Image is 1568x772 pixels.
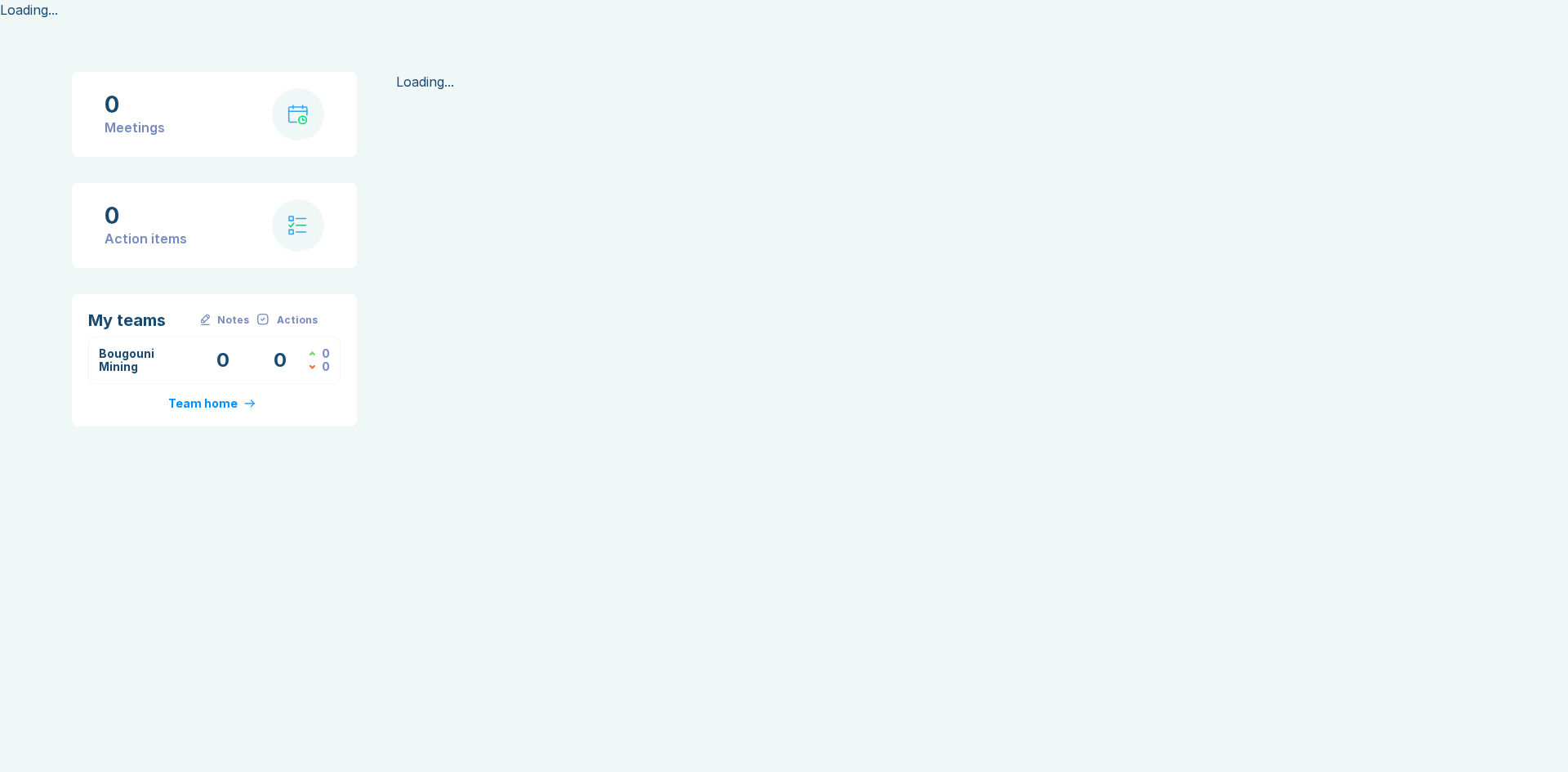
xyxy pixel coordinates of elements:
[244,399,255,408] img: arrow-right-primary.svg
[168,397,238,410] div: Team home
[277,314,318,327] div: Actions
[105,91,165,118] div: 0
[396,72,1496,91] div: Loading...
[99,346,154,373] a: Bougouni Mining
[287,105,308,125] img: calendar-with-clock.svg
[288,216,307,235] img: check-list.svg
[105,118,165,137] div: Meetings
[105,203,187,229] div: 0
[105,229,187,248] div: Action items
[322,347,330,360] div: 0
[322,360,330,373] div: 0
[309,364,315,369] img: caret-down-red.svg
[88,310,194,330] div: My teams
[309,351,315,356] img: caret-up-green.svg
[194,347,252,373] div: Meetings with Notes this Week
[252,347,309,373] div: Open Action Items
[168,397,260,410] a: Team home
[217,314,249,327] div: Notes
[309,360,330,373] div: Actions Assigned this Week
[309,347,330,360] div: Actions Closed this Week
